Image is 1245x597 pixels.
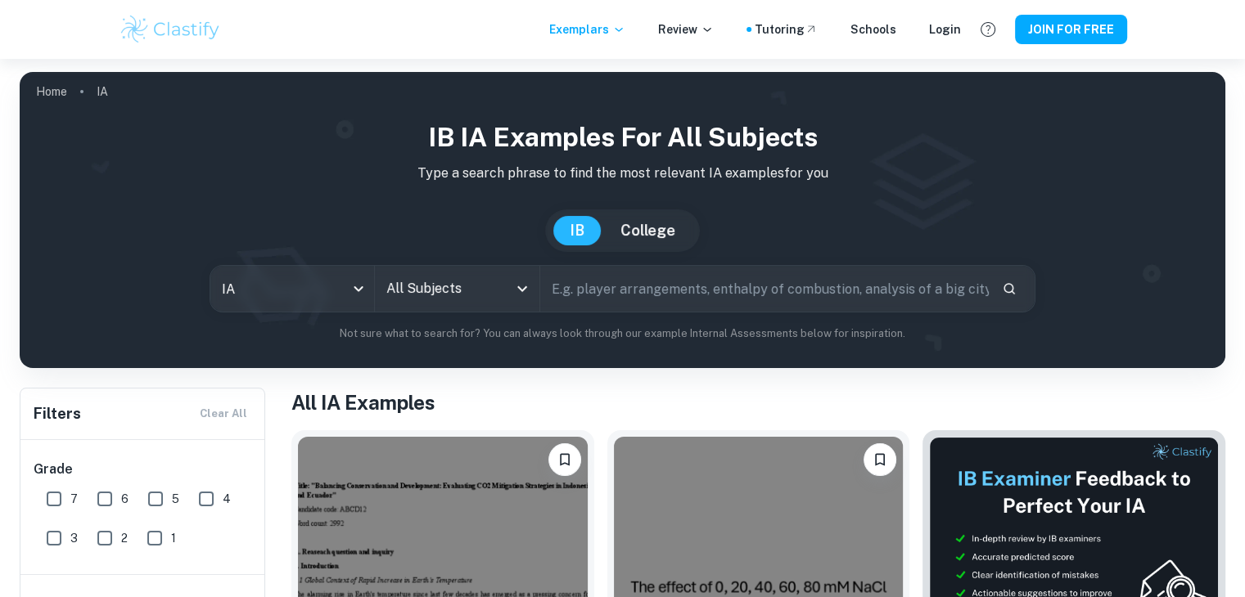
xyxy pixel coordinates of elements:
[223,490,231,508] span: 4
[995,275,1023,303] button: Search
[291,388,1225,417] h1: All IA Examples
[70,490,78,508] span: 7
[121,490,129,508] span: 6
[210,266,374,312] div: IA
[540,266,989,312] input: E.g. player arrangements, enthalpy of combustion, analysis of a big city...
[172,490,179,508] span: 5
[34,402,81,425] h6: Filters
[97,83,108,101] p: IA
[549,20,625,38] p: Exemplars
[20,72,1225,368] img: profile cover
[34,460,253,479] h6: Grade
[70,529,78,547] span: 3
[1015,15,1127,44] button: JOIN FOR FREE
[553,216,601,245] button: IB
[929,20,961,38] a: Login
[850,20,896,38] a: Schools
[36,80,67,103] a: Home
[33,164,1212,183] p: Type a search phrase to find the most relevant IA examples for you
[171,529,176,547] span: 1
[755,20,818,38] a: Tutoring
[548,443,581,476] button: Please log in to bookmark exemplars
[864,443,896,476] button: Please log in to bookmark exemplars
[119,13,223,46] img: Clastify logo
[974,16,1002,43] button: Help and Feedback
[33,325,1212,342] p: Not sure what to search for? You can always look through our example Internal Assessments below f...
[33,118,1212,157] h1: IB IA examples for all subjects
[121,529,128,547] span: 2
[658,20,714,38] p: Review
[511,277,534,300] button: Open
[604,216,692,245] button: College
